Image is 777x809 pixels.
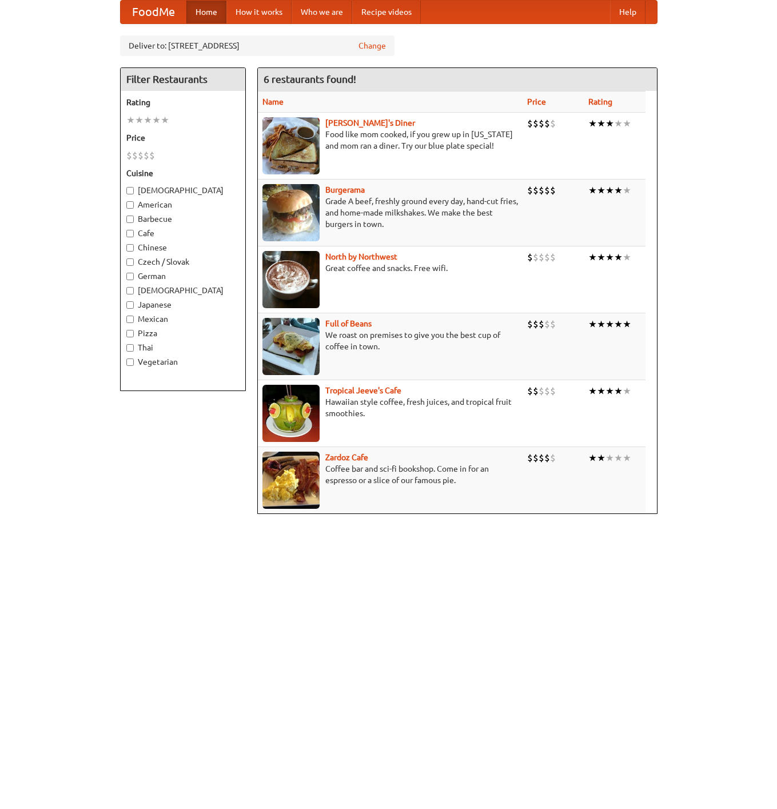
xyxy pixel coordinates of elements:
[262,318,320,375] img: beans.jpg
[533,318,539,330] li: $
[550,318,556,330] li: $
[539,385,544,397] li: $
[262,463,518,486] p: Coffee bar and sci-fi bookshop. Come in for an espresso or a slice of our famous pie.
[262,97,284,106] a: Name
[539,117,544,130] li: $
[262,117,320,174] img: sallys.jpg
[544,117,550,130] li: $
[588,117,597,130] li: ★
[126,358,134,366] input: Vegetarian
[126,149,132,162] li: $
[614,184,623,197] li: ★
[533,251,539,264] li: $
[539,184,544,197] li: $
[126,185,240,196] label: [DEMOGRAPHIC_DATA]
[614,385,623,397] li: ★
[605,251,614,264] li: ★
[325,118,415,127] a: [PERSON_NAME]'s Diner
[527,318,533,330] li: $
[544,385,550,397] li: $
[614,251,623,264] li: ★
[126,344,134,352] input: Thai
[126,328,240,339] label: Pizza
[605,318,614,330] li: ★
[605,385,614,397] li: ★
[126,230,134,237] input: Cafe
[544,251,550,264] li: $
[527,452,533,464] li: $
[121,68,245,91] h4: Filter Restaurants
[262,396,518,419] p: Hawaiian style coffee, fresh juices, and tropical fruit smoothies.
[588,385,597,397] li: ★
[186,1,226,23] a: Home
[597,452,605,464] li: ★
[262,196,518,230] p: Grade A beef, freshly ground every day, hand-cut fries, and home-made milkshakes. We make the bes...
[126,301,134,309] input: Japanese
[550,184,556,197] li: $
[588,251,597,264] li: ★
[539,251,544,264] li: $
[262,262,518,274] p: Great coffee and snacks. Free wifi.
[126,342,240,353] label: Thai
[126,132,240,144] h5: Price
[262,385,320,442] img: jeeves.jpg
[588,184,597,197] li: ★
[152,114,161,126] li: ★
[264,74,356,85] ng-pluralize: 6 restaurants found!
[623,251,631,264] li: ★
[149,149,155,162] li: $
[126,213,240,225] label: Barbecue
[325,386,401,395] a: Tropical Jeeve's Cafe
[544,452,550,464] li: $
[161,114,169,126] li: ★
[226,1,292,23] a: How it works
[126,256,240,268] label: Czech / Slovak
[550,117,556,130] li: $
[126,316,134,323] input: Mexican
[588,318,597,330] li: ★
[126,97,240,108] h5: Rating
[138,149,144,162] li: $
[126,287,134,294] input: [DEMOGRAPHIC_DATA]
[550,385,556,397] li: $
[550,452,556,464] li: $
[126,201,134,209] input: American
[605,117,614,130] li: ★
[614,318,623,330] li: ★
[325,319,372,328] a: Full of Beans
[597,251,605,264] li: ★
[597,117,605,130] li: ★
[527,385,533,397] li: $
[539,452,544,464] li: $
[126,228,240,239] label: Cafe
[597,318,605,330] li: ★
[325,252,397,261] a: North by Northwest
[126,199,240,210] label: American
[527,117,533,130] li: $
[144,114,152,126] li: ★
[126,258,134,266] input: Czech / Slovak
[527,97,546,106] a: Price
[135,114,144,126] li: ★
[533,184,539,197] li: $
[325,185,365,194] b: Burgerama
[325,453,368,462] a: Zardoz Cafe
[544,184,550,197] li: $
[533,452,539,464] li: $
[539,318,544,330] li: $
[550,251,556,264] li: $
[597,385,605,397] li: ★
[120,35,395,56] div: Deliver to: [STREET_ADDRESS]
[352,1,421,23] a: Recipe videos
[533,385,539,397] li: $
[527,251,533,264] li: $
[610,1,645,23] a: Help
[262,251,320,308] img: north.jpg
[588,452,597,464] li: ★
[126,313,240,325] label: Mexican
[126,356,240,368] label: Vegetarian
[126,273,134,280] input: German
